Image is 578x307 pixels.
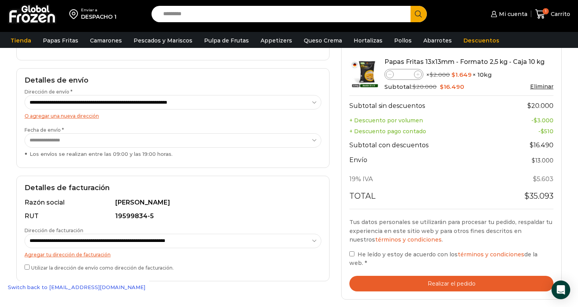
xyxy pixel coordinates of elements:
[349,96,499,115] th: Subtotal sin descuentos
[533,175,537,183] span: $
[375,236,442,243] a: términos y condiciones
[530,141,534,149] span: $
[69,7,81,21] img: address-field-icon.svg
[541,128,544,135] span: $
[349,115,499,126] th: + Descuento por volumen
[25,88,321,109] label: Dirección de envío *
[384,58,545,65] a: Papas Fritas 13x13mm - Formato 2,5 kg - Caja 10 kg
[530,83,553,90] a: Eliminar
[200,33,253,48] a: Pulpa de Frutas
[527,102,531,109] span: $
[25,127,321,158] label: Fecha de envío *
[394,70,414,79] input: Product quantity
[25,133,321,148] select: Fecha de envío * Los envíos se realizan entre las 09:00 y las 19:00 horas.
[549,10,570,18] span: Carrito
[532,157,553,164] bdi: 13.000
[451,71,455,78] span: $
[349,126,499,137] th: + Descuento pago contado
[300,33,346,48] a: Queso Crema
[440,83,444,90] span: $
[25,198,114,207] div: Razón social
[25,265,30,270] input: Utilizar la dirección de envío como dirección de facturación.
[411,6,427,22] button: Search button
[350,33,386,48] a: Hortalizas
[349,154,499,170] th: Envío
[130,33,196,48] a: Pescados y Mariscos
[25,113,99,119] a: O agregar una nueva dirección
[534,117,537,124] span: $
[115,198,317,207] div: [PERSON_NAME]
[543,8,549,14] span: 1
[430,71,433,78] span: $
[541,128,553,135] bdi: 510
[489,6,527,22] a: Mi cuenta
[7,33,35,48] a: Tienda
[384,83,553,91] div: Subtotal:
[81,7,116,13] div: Enviar a
[349,171,499,189] th: 19% IVA
[527,102,553,109] bdi: 20.000
[440,83,464,90] bdi: 16.490
[81,13,116,21] div: DESPACHO 1
[524,191,553,201] bdi: 35.093
[349,188,499,208] th: Total
[86,33,126,48] a: Camarones
[39,33,82,48] a: Papas Fritas
[25,252,111,258] a: Agregar tu dirección de facturación
[349,251,354,256] input: He leído y estoy de acuerdo con lostérminos y condicionesde la web. *
[349,276,553,292] button: Realizar el pedido
[115,212,317,221] div: 19599834-5
[535,5,570,23] a: 1 Carrito
[499,126,553,137] td: -
[412,83,437,90] bdi: 20.000
[451,71,472,78] bdi: 1.649
[497,10,527,18] span: Mi cuenta
[4,281,149,293] a: Switch back to [EMAIL_ADDRESS][DOMAIN_NAME]
[25,234,321,248] select: Dirección de facturación
[460,33,503,48] a: Descuentos
[25,95,321,109] select: Dirección de envío *
[390,33,416,48] a: Pollos
[499,115,553,126] td: -
[349,251,537,266] span: He leído y estoy de acuerdo con los de la web.
[257,33,296,48] a: Appetizers
[524,191,529,201] span: $
[533,175,553,183] span: 5.603
[412,83,416,90] span: $
[349,218,553,244] p: Tus datos personales se utilizarán para procesar tu pedido, respaldar tu experiencia en este siti...
[25,76,321,85] h2: Detalles de envío
[530,141,553,149] bdi: 16.490
[25,184,321,192] h2: Detalles de facturación
[365,259,367,266] abbr: requerido
[25,212,114,221] div: RUT
[25,227,321,248] label: Dirección de facturación
[25,263,321,271] label: Utilizar la dirección de envío como dirección de facturación.
[458,251,524,258] a: términos y condiciones
[25,150,321,158] div: Los envíos se realizan entre las 09:00 y las 19:00 horas.
[534,117,553,124] bdi: 3.000
[552,281,570,299] div: Open Intercom Messenger
[532,156,553,166] label: Flat rate:
[384,69,553,80] div: × × 10kg
[532,157,535,164] span: $
[349,137,499,155] th: Subtotal con descuentos
[419,33,456,48] a: Abarrotes
[430,71,450,78] bdi: 2.000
